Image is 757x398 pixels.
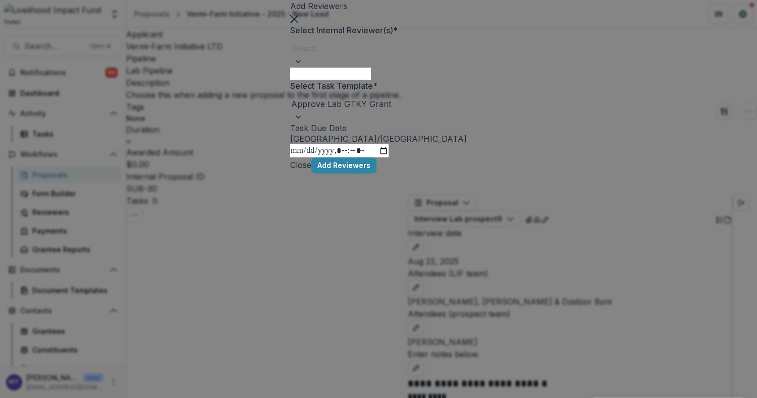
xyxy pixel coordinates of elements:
[290,159,311,171] button: Close
[311,157,376,174] button: Add Reviewers
[290,12,298,24] button: Close
[290,134,467,144] span: [GEOGRAPHIC_DATA]/[GEOGRAPHIC_DATA]
[290,24,461,36] label: Select Internal Reviewer(s)
[290,123,347,133] label: Task Due Date
[290,80,461,92] label: Select Task Template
